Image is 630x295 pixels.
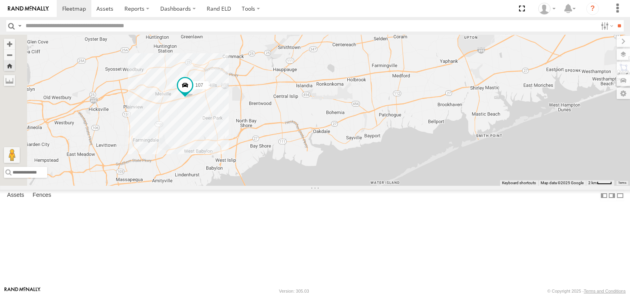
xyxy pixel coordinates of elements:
label: Search Query [17,20,23,32]
span: 2 km [588,181,597,185]
div: Victor Calcano Jr [535,3,558,15]
label: Dock Summary Table to the Right [608,190,616,201]
div: Version: 305.03 [279,289,309,293]
a: Visit our Website [4,287,41,295]
a: Terms and Conditions [584,289,626,293]
a: Terms [618,181,626,184]
div: © Copyright 2025 - [547,289,626,293]
button: Drag Pegman onto the map to open Street View [4,147,20,163]
span: 107 [195,82,203,88]
button: Keyboard shortcuts [502,180,536,186]
label: Map Settings [617,88,630,99]
img: rand-logo.svg [8,6,49,11]
button: Zoom Home [4,60,15,71]
label: Fences [29,190,55,201]
span: Map data ©2025 Google [541,181,584,185]
i: ? [586,2,599,15]
label: Measure [4,75,15,86]
label: Hide Summary Table [616,190,624,201]
label: Search Filter Options [598,20,615,32]
label: Assets [3,190,28,201]
button: Zoom in [4,39,15,49]
button: Map Scale: 2 km per 34 pixels [586,180,614,186]
label: Dock Summary Table to the Left [600,190,608,201]
button: Zoom out [4,49,15,60]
